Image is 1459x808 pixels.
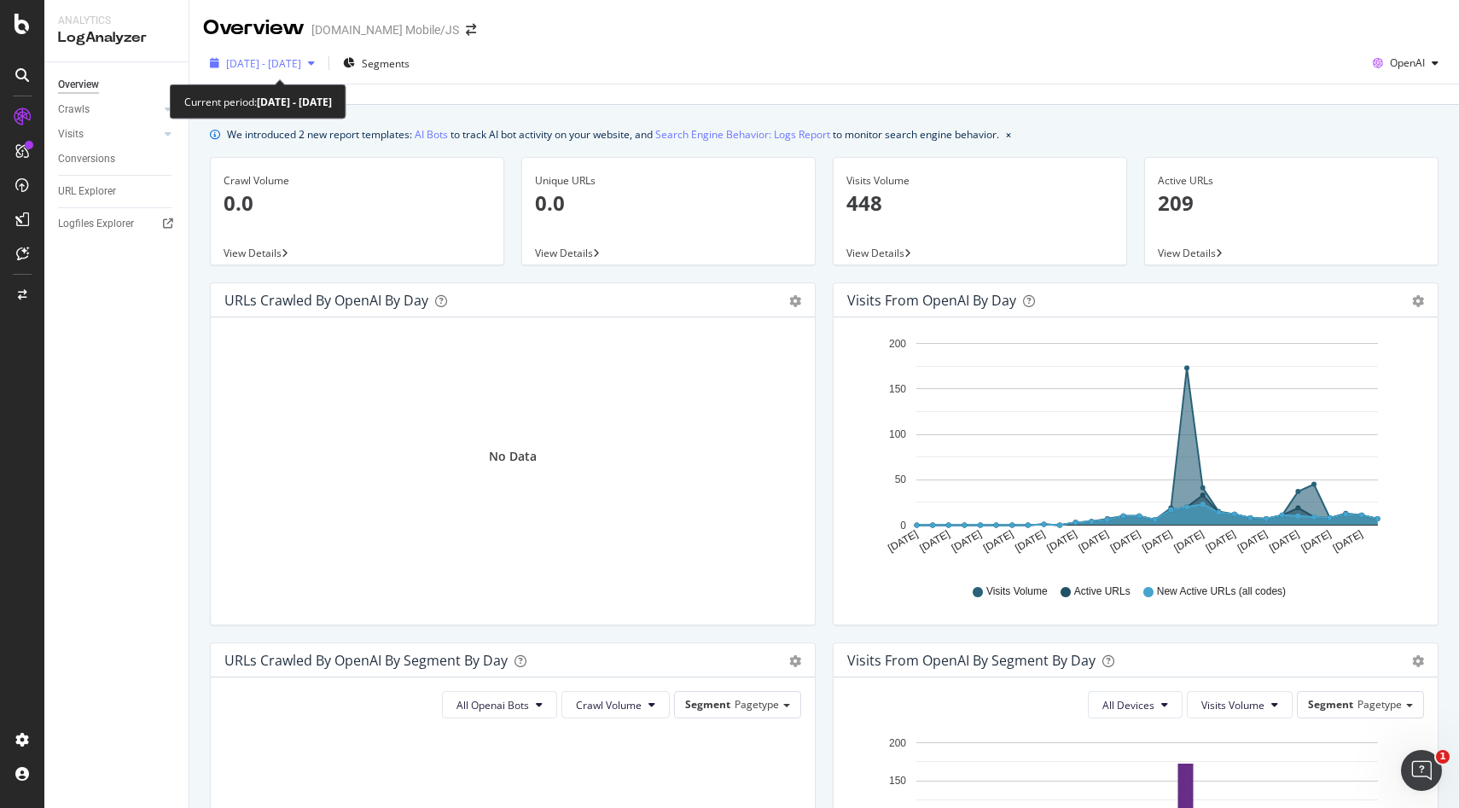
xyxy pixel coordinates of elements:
text: [DATE] [1204,528,1238,555]
div: Visits Volume [846,173,1113,189]
text: [DATE] [950,528,984,555]
div: Current period: [184,92,332,112]
b: [DATE] - [DATE] [257,95,332,109]
div: Analytics [58,14,175,28]
div: LogAnalyzer [58,28,175,48]
div: Crawls [58,101,90,119]
button: Segments [336,49,416,77]
text: [DATE] [1235,528,1270,555]
iframe: Intercom live chat [1401,750,1442,791]
div: No Data [489,448,537,465]
text: 0 [900,520,906,532]
button: [DATE] - [DATE] [203,49,322,77]
p: 0.0 [535,189,802,218]
text: [DATE] [981,528,1015,555]
button: close banner [1002,122,1015,147]
span: Crawl Volume [576,698,642,712]
div: Crawl Volume [224,173,491,189]
text: [DATE] [1299,528,1334,555]
div: arrow-right-arrow-left [466,24,476,36]
span: 1 [1436,750,1450,764]
svg: A chart. [847,331,1424,568]
a: Overview [58,76,177,94]
span: Active URLs [1074,584,1131,599]
div: Visits from OpenAI by day [847,292,1016,309]
span: Pagetype [1357,697,1402,712]
div: Visits from OpenAI By Segment By Day [847,652,1096,669]
p: 448 [846,189,1113,218]
span: [DATE] - [DATE] [226,56,301,71]
button: Visits Volume [1187,691,1293,718]
span: Segments [362,56,410,71]
div: URL Explorer [58,183,116,201]
div: gear [1412,295,1424,307]
text: [DATE] [886,528,920,555]
div: gear [789,655,801,667]
button: Crawl Volume [561,691,670,718]
span: View Details [535,246,593,260]
a: Visits [58,125,160,143]
div: URLs Crawled by OpenAI by day [224,292,428,309]
div: URLs Crawled by OpenAI By Segment By Day [224,652,508,669]
text: [DATE] [1267,528,1301,555]
div: Conversions [58,150,115,168]
text: 100 [889,428,906,440]
button: All Devices [1088,691,1183,718]
text: 50 [895,474,907,486]
div: Overview [58,76,99,94]
div: Active URLs [1158,173,1425,189]
span: Visits Volume [986,584,1048,599]
span: All Devices [1102,698,1154,712]
span: View Details [1158,246,1216,260]
p: 209 [1158,189,1425,218]
button: OpenAI [1366,49,1445,77]
text: [DATE] [1172,528,1206,555]
span: Pagetype [735,697,779,712]
text: [DATE] [1077,528,1111,555]
div: Visits [58,125,84,143]
a: AI Bots [415,125,448,143]
text: [DATE] [1045,528,1079,555]
text: [DATE] [1108,528,1142,555]
span: Segment [1308,697,1353,712]
a: Logfiles Explorer [58,215,177,233]
span: All Openai Bots [456,698,529,712]
text: [DATE] [1331,528,1365,555]
text: 200 [889,737,906,749]
span: Visits Volume [1201,698,1264,712]
a: Conversions [58,150,177,168]
text: 200 [889,338,906,350]
text: 150 [889,775,906,787]
text: [DATE] [1140,528,1174,555]
div: info banner [210,125,1439,143]
span: New Active URLs (all codes) [1157,584,1286,599]
div: [DOMAIN_NAME] Mobile/JS [311,21,459,38]
div: We introduced 2 new report templates: to track AI bot activity on your website, and to monitor se... [227,125,999,143]
div: Unique URLs [535,173,802,189]
a: URL Explorer [58,183,177,201]
span: OpenAI [1390,55,1425,70]
text: 150 [889,383,906,395]
text: [DATE] [918,528,952,555]
div: Overview [203,14,305,43]
span: View Details [224,246,282,260]
button: All Openai Bots [442,691,557,718]
a: Search Engine Behavior: Logs Report [655,125,830,143]
div: Logfiles Explorer [58,215,134,233]
span: Segment [685,697,730,712]
text: [DATE] [1013,528,1047,555]
p: 0.0 [224,189,491,218]
a: Crawls [58,101,160,119]
div: gear [1412,655,1424,667]
div: gear [789,295,801,307]
span: View Details [846,246,904,260]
